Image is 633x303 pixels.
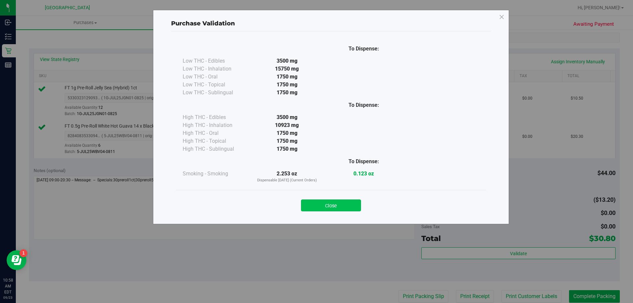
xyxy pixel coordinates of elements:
[249,178,325,183] p: Dispensable [DATE] (Current Orders)
[249,89,325,97] div: 1750 mg
[171,20,235,27] span: Purchase Validation
[183,129,249,137] div: High THC - Oral
[183,113,249,121] div: High THC - Edibles
[249,65,325,73] div: 15750 mg
[249,81,325,89] div: 1750 mg
[325,101,402,109] div: To Dispense:
[249,73,325,81] div: 1750 mg
[249,170,325,183] div: 2.253 oz
[183,121,249,129] div: High THC - Inhalation
[325,158,402,166] div: To Dispense:
[183,81,249,89] div: Low THC - Topical
[183,65,249,73] div: Low THC - Inhalation
[249,113,325,121] div: 3500 mg
[249,121,325,129] div: 10923 mg
[249,137,325,145] div: 1750 mg
[183,73,249,81] div: Low THC - Oral
[325,45,402,53] div: To Dispense:
[301,199,361,211] button: Close
[183,170,249,178] div: Smoking - Smoking
[353,170,374,177] strong: 0.123 oz
[19,249,27,257] iframe: Resource center unread badge
[249,145,325,153] div: 1750 mg
[249,57,325,65] div: 3500 mg
[249,129,325,137] div: 1750 mg
[183,137,249,145] div: High THC - Topical
[183,57,249,65] div: Low THC - Edibles
[183,89,249,97] div: Low THC - Sublingual
[183,145,249,153] div: High THC - Sublingual
[7,250,26,270] iframe: Resource center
